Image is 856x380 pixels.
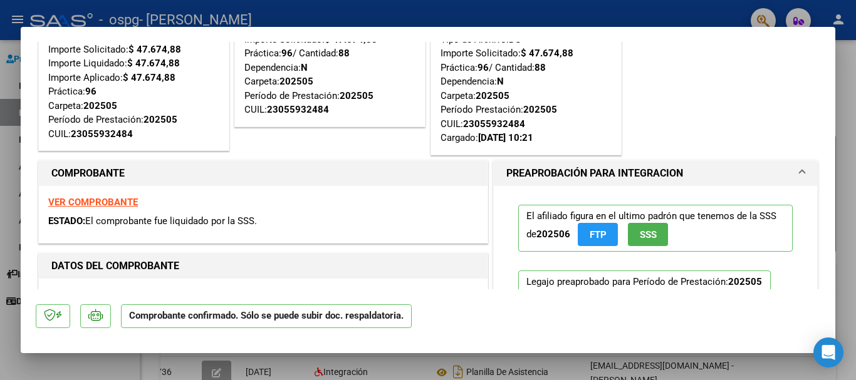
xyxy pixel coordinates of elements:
strong: 96 [85,86,97,97]
p: El afiliado figura en el ultimo padrón que tenemos de la SSS de [518,205,793,252]
strong: 202505 [144,114,177,125]
strong: DATOS DEL COMPROBANTE [51,260,179,272]
strong: 202506 [536,229,570,240]
strong: 202505 [340,90,373,101]
strong: COMPROBANTE [51,167,125,179]
strong: DS [509,34,521,45]
strong: 202505 [476,90,509,101]
strong: $ 47.674,88 [128,44,181,55]
span: ESTADO: [48,215,85,227]
button: FTP [578,223,618,246]
strong: 96 [281,48,293,59]
span: El comprobante fue liquidado por la SSS. [85,215,257,227]
button: SSS [628,223,668,246]
strong: $ 47.674,88 [123,72,175,83]
div: 23055932484 [71,127,133,141]
div: Ver Legajo Asociado [526,289,614,302]
mat-expansion-panel-header: PREAPROBACIÓN PARA INTEGRACION [494,161,817,186]
strong: 88 [535,62,546,73]
div: 23055932484 [267,103,329,117]
div: Tipo de Archivo: Importe Solicitado: Importe Liquidado: Importe Aplicado: Práctica: Carpeta: Perí... [48,28,219,141]
div: Open Intercom Messenger [813,337,843,367]
div: Tipo de Archivo: Importe Solicitado: Práctica: / Cantidad: Dependencia: Carpeta: Período Prestaci... [441,18,612,145]
strong: 202505 [279,76,313,87]
strong: $ 47.674,88 [521,48,573,59]
strong: 96 [478,62,489,73]
strong: 202505 [83,100,117,111]
div: Tipo de Archivo: Importe Solicitado: Práctica: / Cantidad: Dependencia: Carpeta: Período de Prest... [244,18,415,117]
span: SSS [640,229,657,240]
div: 23055932484 [463,117,525,131]
strong: [DATE] 10:21 [478,132,533,143]
strong: 202505 [728,276,762,287]
strong: $ 47.674,88 [127,58,180,69]
span: FTP [590,229,607,240]
strong: N [301,62,308,73]
p: Comprobante confirmado. Sólo se puede subir doc. respaldatoria. [121,304,412,329]
a: VER COMPROBANTE [48,197,138,208]
strong: 88 [338,48,350,59]
strong: N [497,76,504,87]
h1: PREAPROBACIÓN PARA INTEGRACION [506,166,683,181]
strong: 202505 [523,104,557,115]
strong: $ 47.674,88 [325,34,377,45]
